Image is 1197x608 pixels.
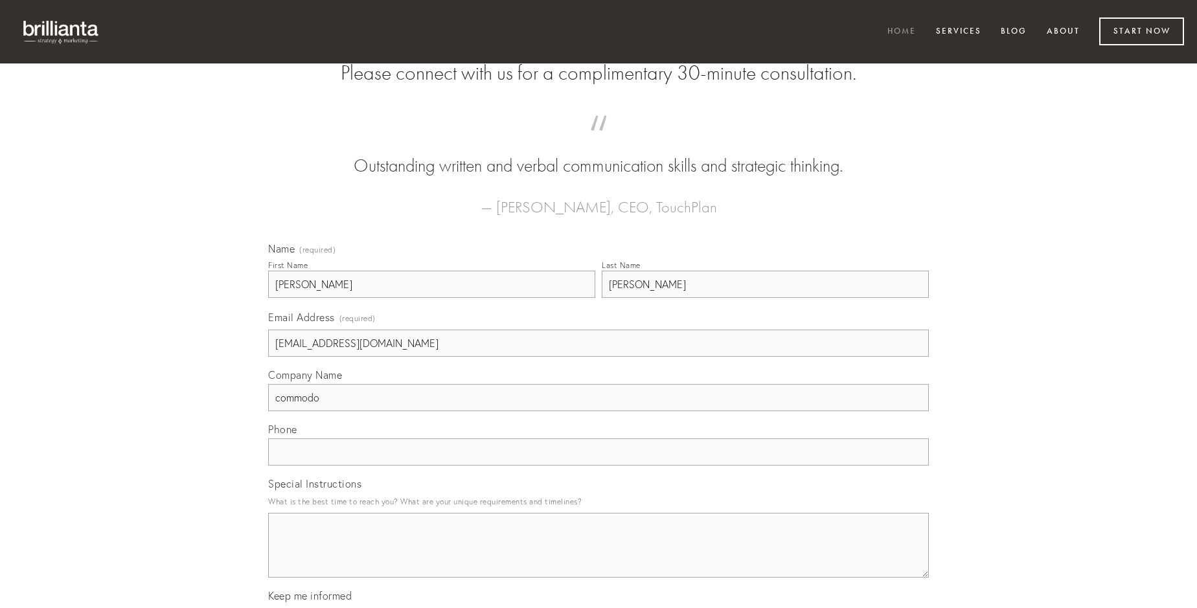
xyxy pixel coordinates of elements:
[268,423,297,436] span: Phone
[879,21,924,43] a: Home
[268,368,342,381] span: Company Name
[268,242,295,255] span: Name
[268,477,361,490] span: Special Instructions
[1099,17,1184,45] a: Start Now
[339,310,376,327] span: (required)
[289,179,908,220] figcaption: — [PERSON_NAME], CEO, TouchPlan
[268,311,335,324] span: Email Address
[268,260,308,270] div: First Name
[992,21,1035,43] a: Blog
[13,13,110,51] img: brillianta - research, strategy, marketing
[289,128,908,153] span: “
[299,246,336,254] span: (required)
[289,128,908,179] blockquote: Outstanding written and verbal communication skills and strategic thinking.
[602,260,641,270] div: Last Name
[268,589,352,602] span: Keep me informed
[268,493,929,510] p: What is the best time to reach you? What are your unique requirements and timelines?
[928,21,990,43] a: Services
[268,61,929,85] h2: Please connect with us for a complimentary 30-minute consultation.
[1038,21,1088,43] a: About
